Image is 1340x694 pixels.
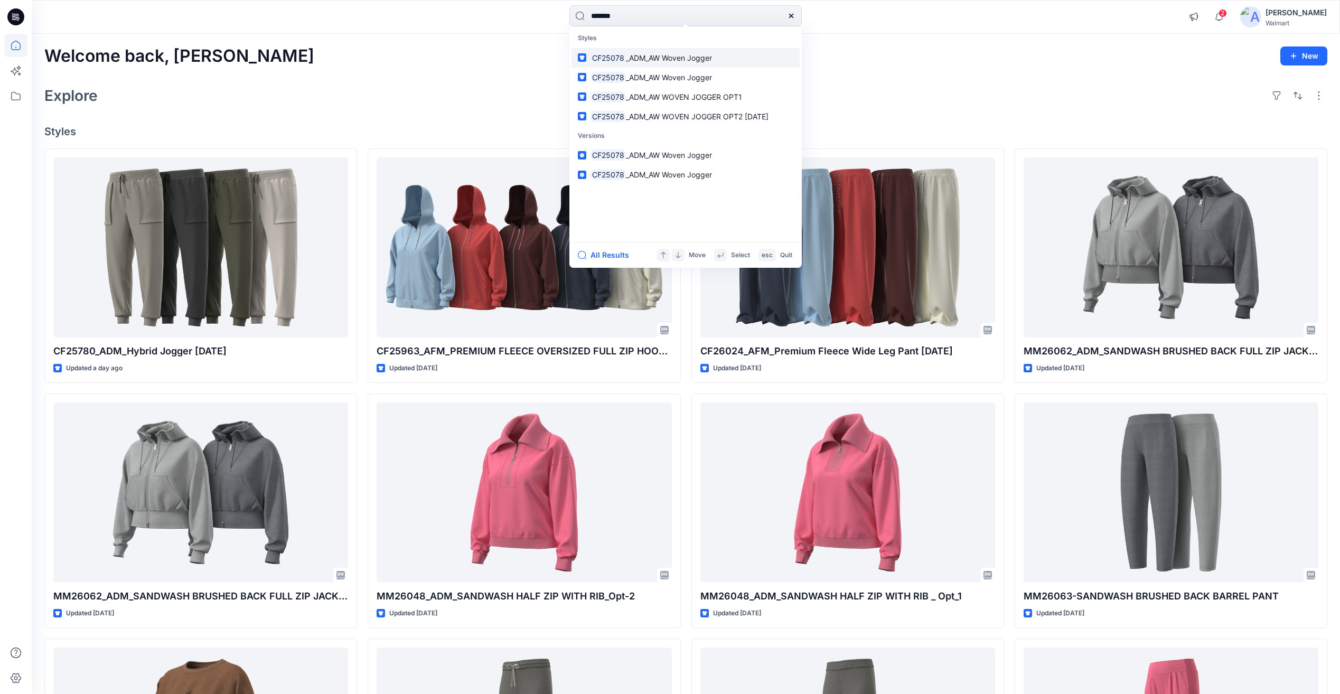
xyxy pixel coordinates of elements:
[591,168,626,181] mark: CF25078
[591,52,626,64] mark: CF25078
[700,402,995,583] a: MM26048_ADM_SANDWASH HALF ZIP WITH RIB _ Opt_1
[1266,19,1327,27] div: Walmart
[377,589,671,604] p: MM26048_ADM_SANDWASH HALF ZIP WITH RIB_Opt-2
[626,151,712,160] span: _ADM_AW Woven Jogger
[591,91,626,103] mark: CF25078
[571,68,800,87] a: CF25078_ADM_AW Woven Jogger
[53,589,348,604] p: MM26062_ADM_SANDWASH BRUSHED BACK FULL ZIP JACKET OPT-1
[1280,46,1327,65] button: New
[713,608,761,619] p: Updated [DATE]
[1036,363,1084,374] p: Updated [DATE]
[626,92,742,101] span: _ADM_AW WOVEN JOGGER OPT1
[626,73,712,82] span: _ADM_AW Woven Jogger
[591,71,626,83] mark: CF25078
[44,46,314,66] h2: Welcome back, [PERSON_NAME]
[571,87,800,107] a: CF25078_ADM_AW WOVEN JOGGER OPT1
[377,344,671,359] p: CF25963_AFM_PREMIUM FLEECE OVERSIZED FULL ZIP HOODIE
[1024,344,1318,359] p: MM26062_ADM_SANDWASH BRUSHED BACK FULL ZIP JACKET OPT-2
[1219,9,1227,17] span: 2
[377,402,671,583] a: MM26048_ADM_SANDWASH HALF ZIP WITH RIB_Opt-2
[1024,589,1318,604] p: MM26063-SANDWASH BRUSHED BACK BARREL PANT
[626,53,712,62] span: _ADM_AW Woven Jogger
[53,157,348,337] a: CF25780_ADM_Hybrid Jogger 24JUL25
[1024,157,1318,337] a: MM26062_ADM_SANDWASH BRUSHED BACK FULL ZIP JACKET OPT-2
[53,344,348,359] p: CF25780_ADM_Hybrid Jogger [DATE]
[700,589,995,604] p: MM26048_ADM_SANDWASH HALF ZIP WITH RIB _ Opt_1
[731,250,750,261] p: Select
[689,250,706,261] p: Move
[377,157,671,337] a: CF25963_AFM_PREMIUM FLEECE OVERSIZED FULL ZIP HOODIE
[44,125,1327,138] h4: Styles
[571,165,800,184] a: CF25078_ADM_AW Woven Jogger
[571,107,800,126] a: CF25078_ADM_AW WOVEN JOGGER OPT2 [DATE]
[1036,608,1084,619] p: Updated [DATE]
[700,344,995,359] p: CF26024_AFM_Premium Fleece Wide Leg Pant [DATE]
[571,48,800,68] a: CF25078_ADM_AW Woven Jogger
[66,363,123,374] p: Updated a day ago
[626,170,712,179] span: _ADM_AW Woven Jogger
[780,250,792,261] p: Quit
[700,157,995,337] a: CF26024_AFM_Premium Fleece Wide Leg Pant 02SEP25
[389,608,437,619] p: Updated [DATE]
[591,149,626,161] mark: CF25078
[1240,6,1261,27] img: avatar
[44,87,98,104] h2: Explore
[713,363,761,374] p: Updated [DATE]
[389,363,437,374] p: Updated [DATE]
[1266,6,1327,19] div: [PERSON_NAME]
[578,249,636,261] button: All Results
[571,145,800,165] a: CF25078_ADM_AW Woven Jogger
[53,402,348,583] a: MM26062_ADM_SANDWASH BRUSHED BACK FULL ZIP JACKET OPT-1
[571,126,800,146] p: Versions
[66,608,114,619] p: Updated [DATE]
[626,112,769,121] span: _ADM_AW WOVEN JOGGER OPT2 [DATE]
[762,250,773,261] p: esc
[591,110,626,123] mark: CF25078
[571,29,800,48] p: Styles
[1024,402,1318,583] a: MM26063-SANDWASH BRUSHED BACK BARREL PANT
